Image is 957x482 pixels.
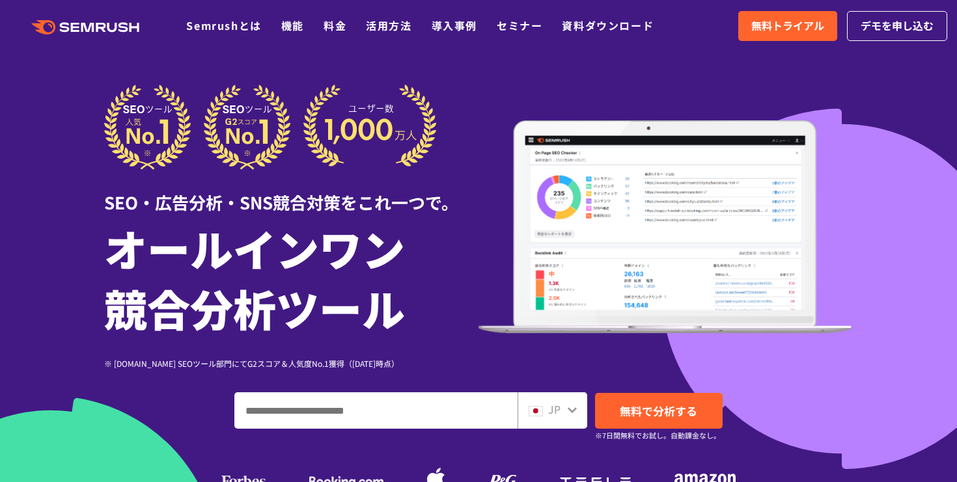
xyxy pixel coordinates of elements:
[847,11,947,41] a: デモを申し込む
[595,393,723,429] a: 無料で分析する
[497,18,542,33] a: セミナー
[281,18,304,33] a: 機能
[104,218,478,338] h1: オールインワン 競合分析ツール
[324,18,346,33] a: 料金
[562,18,654,33] a: 資料ダウンロード
[595,429,721,442] small: ※7日間無料でお試し。自動課金なし。
[751,18,824,34] span: 無料トライアル
[186,18,261,33] a: Semrushとは
[104,357,478,369] div: ※ [DOMAIN_NAME] SEOツール部門にてG2スコア＆人気度No.1獲得（[DATE]時点）
[104,170,478,215] div: SEO・広告分析・SNS競合対策をこれ一つで。
[548,401,561,417] span: JP
[366,18,411,33] a: 活用方法
[861,18,934,34] span: デモを申し込む
[432,18,477,33] a: 導入事例
[738,11,837,41] a: 無料トライアル
[235,393,517,428] input: ドメイン、キーワードまたはURLを入力してください
[620,403,697,419] span: 無料で分析する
